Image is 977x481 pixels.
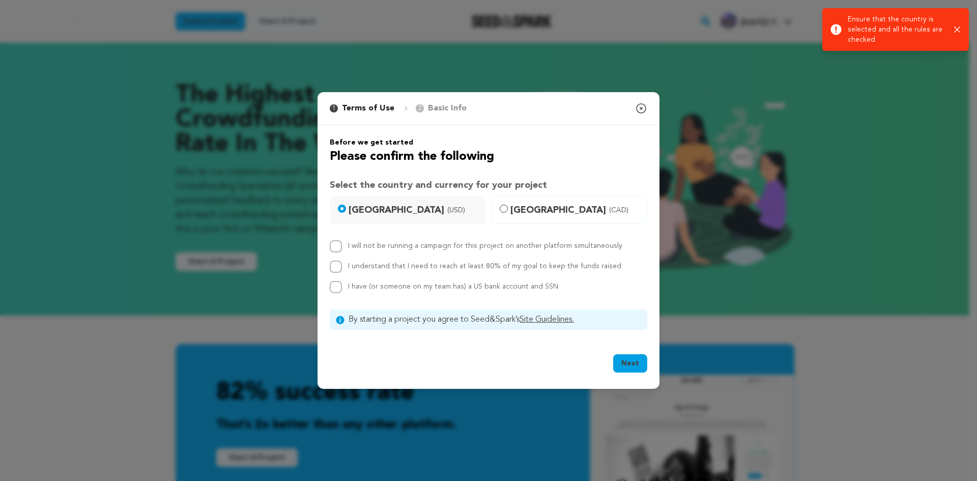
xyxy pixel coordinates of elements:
[348,283,558,290] span: I have (or someone on my team has) a US bank account and SSN
[330,137,647,148] h6: Before we get started
[349,314,641,326] span: By starting a project you agree to Seed&Spark’s
[330,178,647,192] h3: Select the country and currency for your project
[416,104,424,112] span: 2
[342,102,394,115] p: Terms of Use
[330,104,338,112] span: 1
[349,203,479,217] span: [GEOGRAPHIC_DATA]
[848,14,946,45] p: Ensure that the country is selected and all the rules are checked
[428,102,467,115] p: Basic Info
[348,263,621,270] label: I understand that I need to reach at least 80% of my goal to keep the funds raised
[330,148,647,166] h2: Please confirm the following
[510,203,641,217] span: [GEOGRAPHIC_DATA]
[609,205,628,215] span: (CAD)
[447,205,465,215] span: (USD)
[348,242,622,249] label: I will not be running a campaign for this project on another platform simultaneously
[520,316,574,324] a: Site Guidelines.
[613,354,647,373] button: Next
